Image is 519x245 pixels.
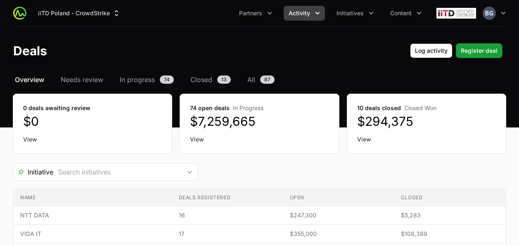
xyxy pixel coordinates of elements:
[290,230,388,238] span: $355,000
[283,189,394,206] th: Open
[260,75,275,84] span: 87
[181,164,198,180] div: Open
[289,9,310,17] span: Activity
[190,135,329,144] a: View
[33,6,126,21] button: iiTD Poland - CrowdStrike
[357,114,496,129] dd: $294,375
[13,75,46,85] a: Overview
[436,5,476,21] img: iiTD Poland
[15,75,44,85] span: Overview
[332,6,379,21] button: Initiatives
[26,6,427,21] div: Main navigation
[461,46,498,56] span: Register deal
[160,75,174,84] span: 74
[415,46,448,56] span: Log activity
[23,114,162,129] dd: $0
[13,75,506,85] nav: Deals navigation
[401,230,499,238] span: $108,389
[410,43,453,58] button: Log activity
[59,75,105,85] a: Needs review
[13,43,47,58] h1: Deals
[118,75,175,85] a: In progress74
[410,43,502,58] div: Primary actions
[61,75,103,85] span: Needs review
[23,104,162,112] dt: 0 deals awaiting review
[189,75,232,85] a: Closed13
[394,189,505,206] th: Closed
[217,75,231,84] span: 13
[385,6,427,21] button: Content
[13,7,26,20] img: ActivitySource
[33,6,126,21] div: Supplier switch menu
[404,104,436,111] span: Closed Won
[246,75,276,85] a: All87
[284,6,325,21] button: Activity
[53,164,181,180] input: Search initiatives
[247,75,255,85] span: All
[401,211,499,219] span: $5,283
[14,167,53,177] span: Initiative
[456,43,502,58] button: Register deal
[20,211,166,219] span: NTT DATA
[23,135,162,144] a: View
[357,135,496,144] a: View
[20,230,166,238] span: VIDA IT
[14,189,172,206] th: Name
[234,6,277,21] button: Partners
[385,6,427,21] div: Content menu
[239,9,262,17] span: Partners
[190,114,329,129] dd: $7,259,665
[357,104,496,112] dt: 10 deals closed
[284,6,325,21] div: Activity menu
[332,6,379,21] div: Initiatives menu
[390,9,412,17] span: Content
[233,104,263,111] span: In Progress
[179,230,277,238] span: 17
[190,75,212,85] span: Closed
[337,9,364,17] span: Initiatives
[290,211,388,219] span: $247,300
[120,75,155,85] span: In progress
[172,189,283,206] th: Deals registered
[179,211,277,219] span: 16
[483,7,496,20] img: Bartosz Galoch
[234,6,277,21] div: Partners menu
[190,104,329,112] dt: 74 open deals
